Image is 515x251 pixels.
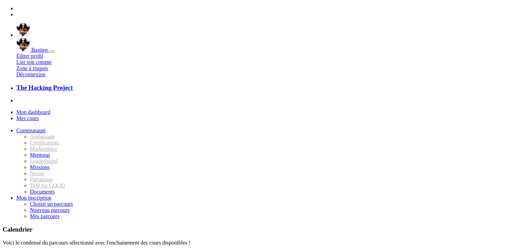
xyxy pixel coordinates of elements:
span: Certifications [30,140,60,146]
a: Lier son compte [16,59,52,65]
a: Nouveau parcours [30,207,70,213]
a: The Hacking Project [16,84,512,91]
span: THP for GOOD [30,183,65,188]
a: Mentorat [30,152,50,158]
p: Voici le condensé du parcours sélectionné avec l'enchainement des cours disponibles ! [3,240,512,246]
a: Documents [30,189,55,195]
img: avatar [16,23,30,37]
span: translation missing: fr.dashboard.community.tabs.leaderboard [30,158,58,164]
span: Marketplace [30,146,57,152]
a: avatar [16,32,30,38]
img: avatar [16,38,30,52]
a: Éditer profil [16,53,43,59]
a: avatar Bastien [16,47,49,53]
a: Missions [30,164,50,170]
span: Bastien [31,47,48,53]
a: Leaderboard [30,158,58,164]
a: Communauté [16,128,46,133]
a: Mes parcours [30,213,60,219]
span: Nexus [30,170,44,176]
span: Parrainage [30,177,53,182]
a: Mon inscription [16,195,51,201]
a: Mes cours [16,115,39,121]
a: Déconnexion [16,71,45,77]
a: Choisir un parcours [30,201,73,207]
span: Ambassade [30,134,55,139]
h3: Calendrier [3,226,512,233]
a: Mon dashboard [16,109,50,115]
a: Zone à risques [16,65,48,71]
